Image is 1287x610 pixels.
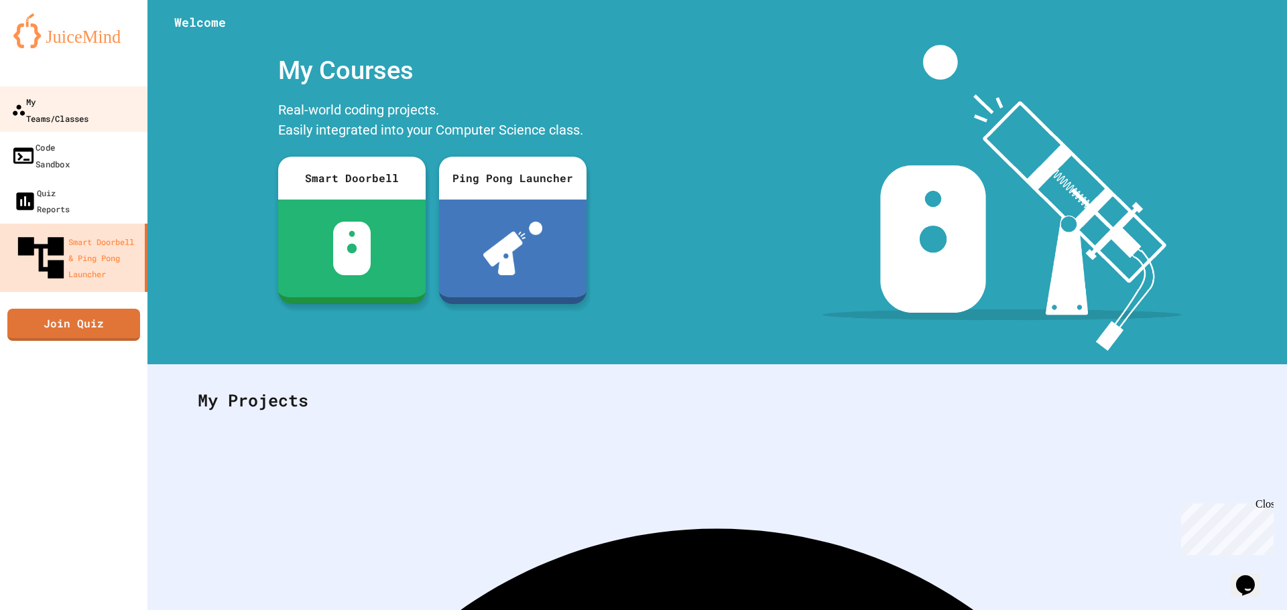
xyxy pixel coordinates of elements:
[13,230,139,285] div: Smart Doorbell & Ping Pong Launcher
[184,374,1250,427] div: My Projects
[7,309,140,341] a: Join Quiz
[1176,498,1274,555] iframe: chat widget
[5,5,93,85] div: Chat with us now!Close
[13,185,70,217] div: Quiz Reports
[271,45,593,96] div: My Courses
[822,45,1182,351] img: banner-image-my-projects.png
[271,96,593,147] div: Real-world coding projects. Easily integrated into your Computer Science class.
[333,222,371,275] img: sdb-white.svg
[11,139,70,172] div: Code Sandbox
[439,157,587,200] div: Ping Pong Launcher
[11,93,88,126] div: My Teams/Classes
[13,13,134,48] img: logo-orange.svg
[1231,556,1274,597] iframe: chat widget
[278,157,426,200] div: Smart Doorbell
[483,222,543,275] img: ppl-with-ball.png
